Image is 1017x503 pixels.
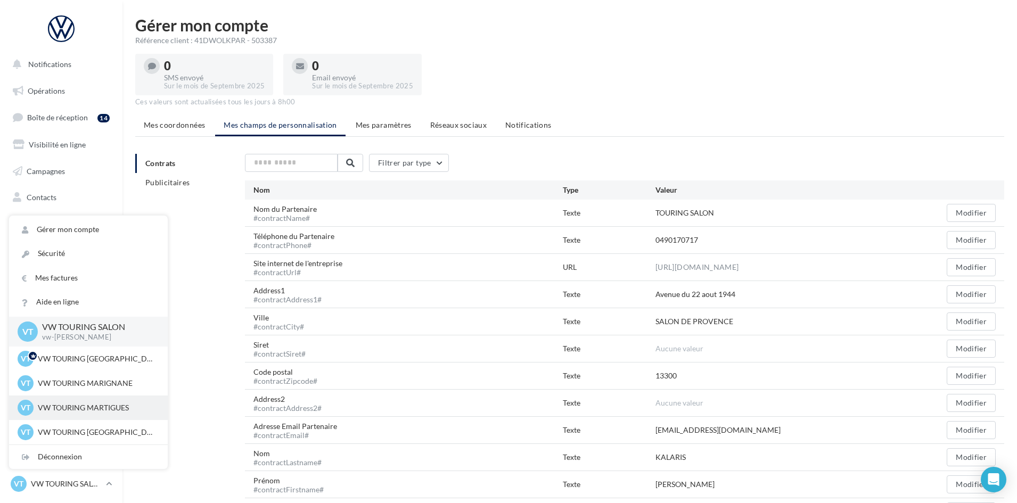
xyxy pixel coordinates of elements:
div: 0 [164,60,265,72]
div: Nom [253,448,330,466]
div: KALARIS [655,452,686,463]
div: Site internet de l'entreprise [253,258,351,276]
p: VW TOURING [GEOGRAPHIC_DATA] [38,353,155,364]
div: #contractLastname# [253,459,322,466]
span: Aucune valeur [655,398,703,407]
button: Modifier [947,258,996,276]
div: Open Intercom Messenger [981,467,1006,492]
div: Déconnexion [9,445,168,469]
div: Ces valeurs sont actualisées tous les jours à 8h00 [135,97,1004,107]
p: VW TOURING SALON [31,479,102,489]
div: Référence client : 41DWOLKPAR - 503387 [135,35,1004,46]
p: VW TOURING SALON [42,321,151,333]
div: Adresse Email Partenaire [253,421,346,439]
div: 0490170717 [655,235,698,245]
div: Address1 [253,285,330,303]
div: Address2 [253,394,330,412]
span: Notifications [28,60,71,69]
a: Aide en ligne [9,290,168,314]
div: #contractSiret# [253,350,306,358]
a: Boîte de réception14 [6,106,116,129]
span: Notifications [505,120,552,129]
p: vw-[PERSON_NAME] [42,333,151,342]
a: VT VW TOURING SALON [9,474,114,494]
a: Visibilité en ligne [6,134,116,156]
div: #contractAddress1# [253,296,322,303]
p: VW TOURING [GEOGRAPHIC_DATA] VALENTINE [38,427,155,438]
button: Modifier [947,285,996,303]
a: [URL][DOMAIN_NAME] [655,261,739,274]
p: VW TOURING MARIGNANE [38,378,155,389]
span: Aucune valeur [655,344,703,353]
button: Modifier [947,475,996,493]
span: Contacts [27,193,56,202]
button: Modifier [947,421,996,439]
div: #contractPhone# [253,242,334,249]
div: Nom [253,185,563,195]
div: Texte [563,398,655,408]
div: Texte [563,316,655,327]
div: 13300 [655,370,677,381]
button: Modifier [947,448,996,466]
a: Opérations [6,80,116,102]
button: Modifier [947,340,996,358]
a: Campagnes DataOnDemand [6,301,116,333]
button: Modifier [947,231,996,249]
div: #contractZipcode# [253,377,317,385]
span: VT [21,378,30,389]
span: Visibilité en ligne [29,140,86,149]
div: Sur le mois de Septembre 2025 [312,81,413,91]
span: VT [21,402,30,413]
span: Boîte de réception [27,113,88,122]
div: 14 [97,114,110,122]
div: Texte [563,452,655,463]
button: Filtrer par type [369,154,449,172]
div: TOURING SALON [655,208,714,218]
button: Notifications [6,53,112,76]
div: Email envoyé [312,74,413,81]
div: Ville [253,312,313,331]
span: VT [22,325,34,337]
h1: Gérer mon compte [135,17,1004,33]
span: Campagnes [27,166,65,175]
div: Texte [563,235,655,245]
div: #contractUrl# [253,269,342,276]
div: SMS envoyé [164,74,265,81]
p: VW TOURING MARTIGUES [38,402,155,413]
span: Réseaux sociaux [430,120,487,129]
div: #contractName# [253,215,317,222]
a: Médiathèque [6,213,116,235]
a: Calendrier [6,240,116,262]
a: Sécurité [9,242,168,266]
div: Texte [563,289,655,300]
div: Valeur [655,185,903,195]
div: Siret [253,340,314,358]
a: Campagnes [6,160,116,183]
div: URL [563,262,655,273]
div: [PERSON_NAME] [655,479,715,490]
div: Avenue du 22 aout 1944 [655,289,735,300]
div: [EMAIL_ADDRESS][DOMAIN_NAME] [655,425,781,435]
div: Type [563,185,655,195]
div: Sur le mois de Septembre 2025 [164,81,265,91]
span: Mes paramètres [356,120,412,129]
span: Mes coordonnées [144,120,205,129]
button: Modifier [947,204,996,222]
button: Modifier [947,312,996,331]
div: #contractEmail# [253,432,337,439]
div: Téléphone du Partenaire [253,231,343,249]
div: Nom du Partenaire [253,204,325,222]
div: #contractFirstname# [253,486,324,493]
div: Texte [563,425,655,435]
div: Texte [563,343,655,354]
div: Texte [563,208,655,218]
button: Modifier [947,394,996,412]
a: Contacts [6,186,116,209]
a: Mes factures [9,266,168,290]
div: Texte [563,370,655,381]
span: VT [21,427,30,438]
div: Texte [563,479,655,490]
a: PLV et print personnalisable [6,266,116,297]
button: Modifier [947,367,996,385]
span: VT [14,479,23,489]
